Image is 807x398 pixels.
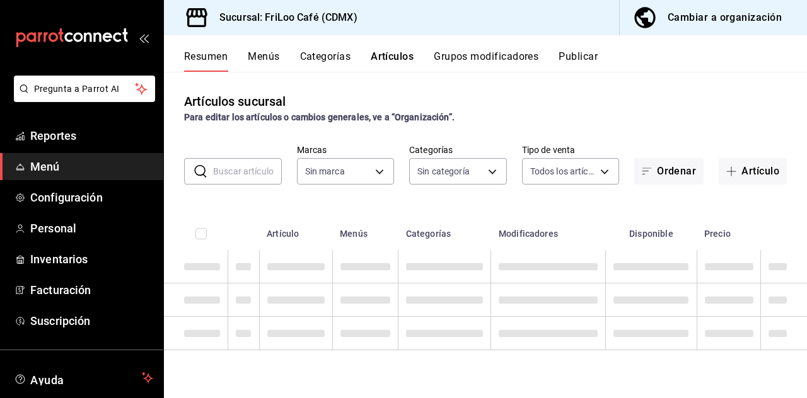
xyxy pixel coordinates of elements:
[371,50,414,72] button: Artículos
[332,210,398,250] th: Menús
[697,210,761,250] th: Precio
[9,91,155,105] a: Pregunta a Parrot AI
[491,210,606,250] th: Modificadores
[184,112,455,122] strong: Para editar los artículos o cambios generales, ve a “Organización”.
[300,50,351,72] button: Categorías
[209,10,357,25] h3: Sucursal: FriLoo Café (CDMX)
[559,50,598,72] button: Publicar
[398,210,491,250] th: Categorías
[184,92,286,111] div: Artículos sucursal
[719,158,787,185] button: Artículo
[30,281,153,298] span: Facturación
[34,82,136,96] span: Pregunta a Parrot AI
[30,158,153,175] span: Menú
[30,370,137,385] span: Ayuda
[409,145,507,154] label: Categorías
[184,50,807,72] div: navigation tabs
[184,50,228,72] button: Resumen
[213,159,282,184] input: Buscar artículo
[30,312,153,329] span: Suscripción
[297,145,395,154] label: Marcas
[305,165,345,178] span: Sin marca
[139,33,149,43] button: open_drawer_menu
[634,158,704,185] button: Ordenar
[530,165,596,178] span: Todos los artículos
[248,50,279,72] button: Menús
[522,145,620,154] label: Tipo de venta
[434,50,538,72] button: Grupos modificadores
[30,251,153,268] span: Inventarios
[668,9,782,26] div: Cambiar a organización
[30,127,153,144] span: Reportes
[30,220,153,237] span: Personal
[30,189,153,206] span: Configuración
[259,210,332,250] th: Artículo
[14,76,155,102] button: Pregunta a Parrot AI
[417,165,470,178] span: Sin categoría
[606,210,697,250] th: Disponible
